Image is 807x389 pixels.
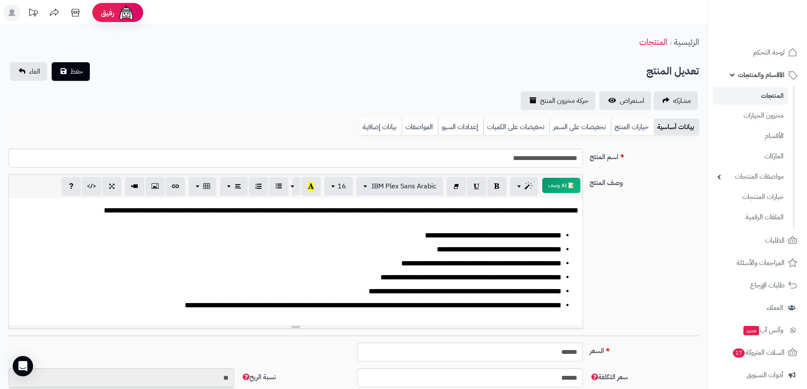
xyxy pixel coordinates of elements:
span: الأقسام والمنتجات [738,69,785,81]
button: IBM Plex Sans Arabic [356,177,443,196]
span: 16 [338,181,346,191]
span: مشاركه [673,96,691,106]
a: حركة مخزون المنتج [521,91,595,110]
span: حفظ [70,66,83,77]
a: خيارات المنتج [611,119,654,135]
span: الغاء [29,66,40,77]
label: اسم المنتج [586,149,702,162]
span: حركة مخزون المنتج [540,96,588,106]
a: الماركات [713,147,788,166]
span: سعر التكلفة [590,372,628,382]
a: العملاء [713,298,802,318]
img: ai-face.png [118,4,135,21]
span: العملاء [767,302,783,314]
span: وآتس آب [743,324,783,336]
span: المراجعات والأسئلة [737,257,785,269]
a: لوحة التحكم [713,42,802,63]
a: المواصفات [402,119,438,135]
a: مشاركه [654,91,698,110]
a: الغاء [10,62,47,81]
span: 17 [733,348,745,358]
h2: تعديل المنتج [646,63,699,80]
button: 16 [324,177,353,196]
a: تحديثات المنصة [22,4,44,23]
label: السعر [586,342,702,356]
a: الملفات الرقمية [713,208,788,226]
button: حفظ [52,62,90,81]
span: نسبة الربح [241,372,276,382]
span: طلبات الإرجاع [750,279,785,291]
button: 📝 AI وصف [542,178,580,193]
a: طلبات الإرجاع [713,275,802,295]
span: أدوات التسويق [746,369,783,381]
a: أدوات التسويق [713,365,802,385]
a: بيانات إضافية [359,119,402,135]
a: الأقسام [713,127,788,145]
a: مخزون الخيارات [713,107,788,125]
a: إعدادات السيو [438,119,483,135]
span: رفيق [101,8,114,18]
a: وآتس آبجديد [713,320,802,340]
a: المراجعات والأسئلة [713,253,802,273]
a: المنتجات [713,87,788,105]
div: Open Intercom Messenger [13,356,33,376]
a: خيارات المنتجات [713,188,788,206]
span: جديد [743,326,759,335]
span: الطلبات [765,235,785,246]
span: IBM Plex Sans Arabic [372,181,436,191]
span: استعراض [620,96,644,106]
a: تخفيضات على السعر [549,119,611,135]
a: مواصفات المنتجات [713,168,788,186]
a: الرئيسية [674,36,699,48]
span: لوحة التحكم [753,47,785,58]
a: المنتجات [639,36,667,48]
a: تخفيضات على الكميات [483,119,549,135]
span: السلات المتروكة [732,347,785,359]
a: الطلبات [713,230,802,251]
a: استعراض [599,91,651,110]
a: بيانات أساسية [654,119,699,135]
label: وصف المنتج [586,174,702,188]
a: السلات المتروكة17 [713,342,802,363]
